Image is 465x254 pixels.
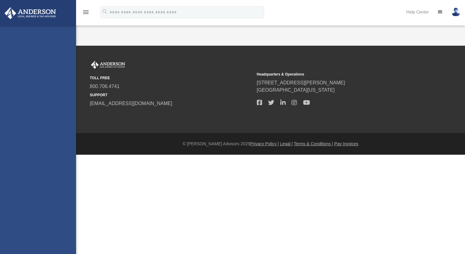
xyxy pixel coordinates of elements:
img: Anderson Advisors Platinum Portal [90,61,126,69]
img: Anderson Advisors Platinum Portal [3,7,58,19]
a: menu [82,12,89,16]
a: Terms & Conditions | [294,141,333,146]
a: 800.706.4741 [90,84,120,89]
small: Headquarters & Operations [257,72,420,77]
a: Pay Invoices [334,141,358,146]
a: Privacy Policy | [250,141,279,146]
small: SUPPORT [90,92,253,98]
a: [EMAIL_ADDRESS][DOMAIN_NAME] [90,101,172,106]
div: © [PERSON_NAME] Advisors 2025 [76,141,465,147]
i: search [102,8,108,15]
a: Legal | [280,141,293,146]
a: [STREET_ADDRESS][PERSON_NAME] [257,80,345,85]
img: User Pic [451,8,460,16]
small: TOLL FREE [90,75,253,81]
a: [GEOGRAPHIC_DATA][US_STATE] [257,87,335,93]
i: menu [82,9,89,16]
